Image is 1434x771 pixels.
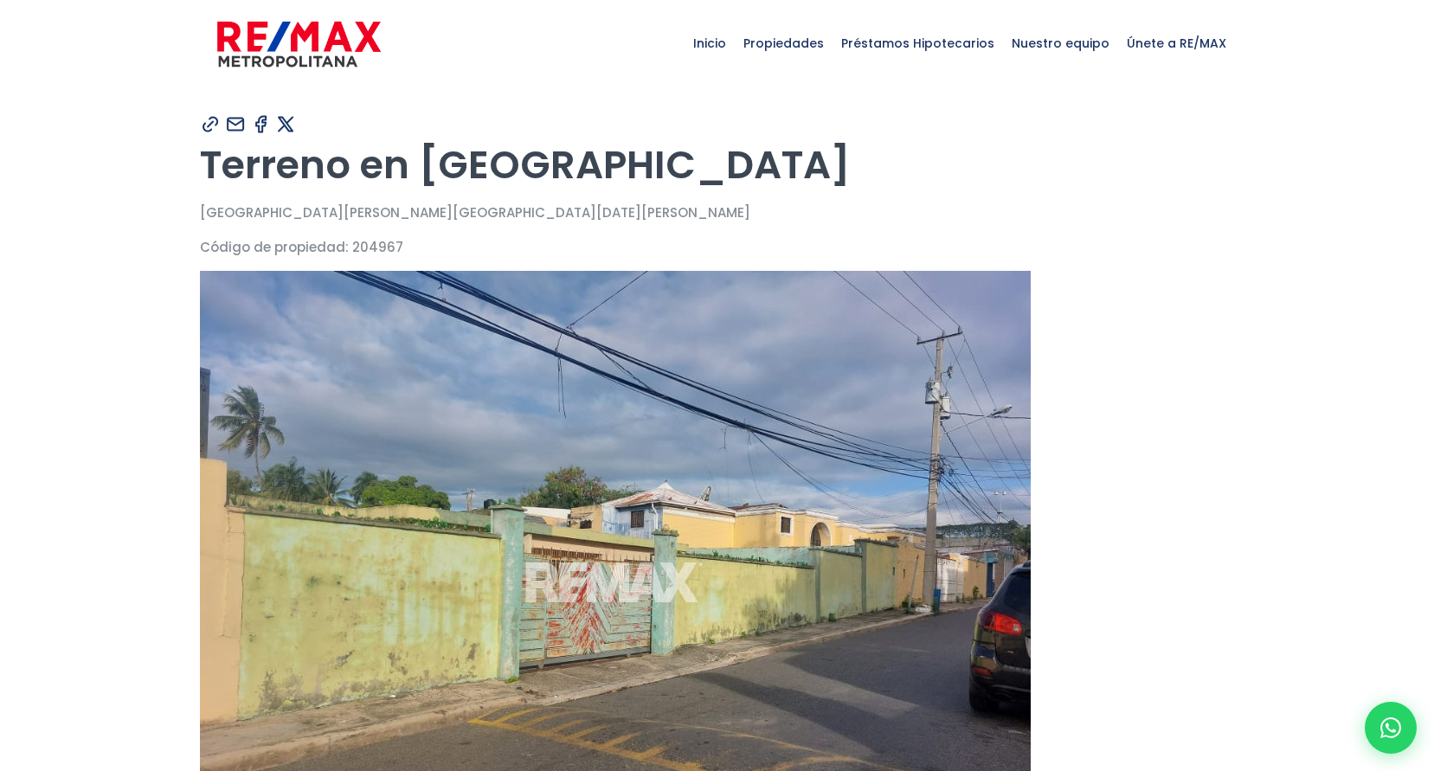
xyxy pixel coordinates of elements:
img: Compartir [250,113,272,135]
p: [GEOGRAPHIC_DATA][PERSON_NAME][GEOGRAPHIC_DATA][DATE][PERSON_NAME] [200,202,1235,223]
img: Compartir [200,113,222,135]
span: Préstamos Hipotecarios [833,17,1003,69]
h1: Terreno en [GEOGRAPHIC_DATA] [200,141,1235,189]
img: remax-metropolitana-logo [217,18,381,70]
span: Únete a RE/MAX [1118,17,1235,69]
span: Código de propiedad: [200,238,349,256]
img: Compartir [225,113,247,135]
span: Inicio [685,17,735,69]
img: Compartir [275,113,297,135]
span: Propiedades [735,17,833,69]
span: Nuestro equipo [1003,17,1118,69]
span: 204967 [352,238,403,256]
